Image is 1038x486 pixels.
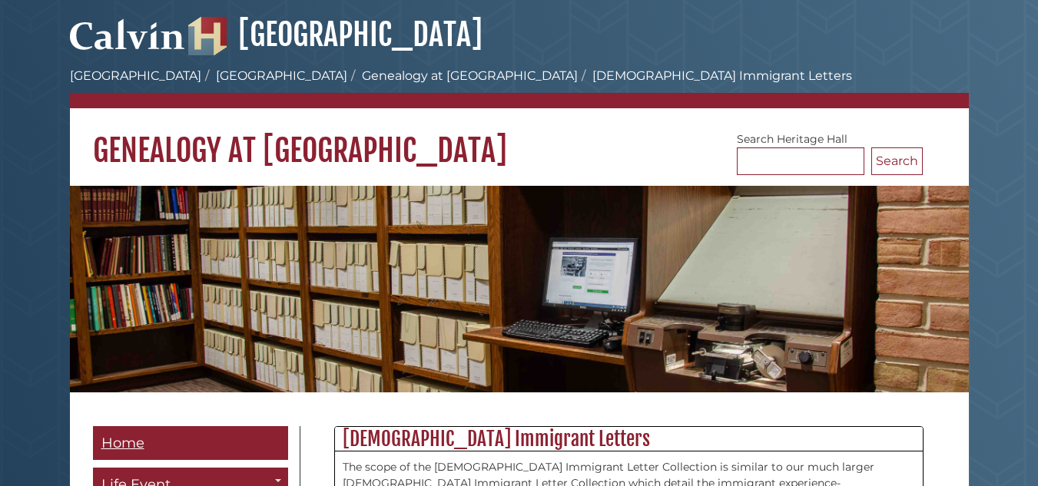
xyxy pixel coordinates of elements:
img: Calvin [70,12,185,55]
a: Calvin University [70,35,185,49]
a: [GEOGRAPHIC_DATA] [70,68,201,83]
a: Genealogy at [GEOGRAPHIC_DATA] [362,68,578,83]
a: Home [93,426,288,461]
span: Home [101,435,144,451]
li: [DEMOGRAPHIC_DATA] Immigrant Letters [578,67,852,85]
h1: Genealogy at [GEOGRAPHIC_DATA] [70,108,969,170]
a: [GEOGRAPHIC_DATA] [216,68,347,83]
button: Search [871,147,923,175]
nav: breadcrumb [70,67,969,108]
h2: [DEMOGRAPHIC_DATA] Immigrant Letters [335,427,923,451]
img: Hekman Library Logo [188,17,227,55]
a: [GEOGRAPHIC_DATA] [188,15,483,54]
